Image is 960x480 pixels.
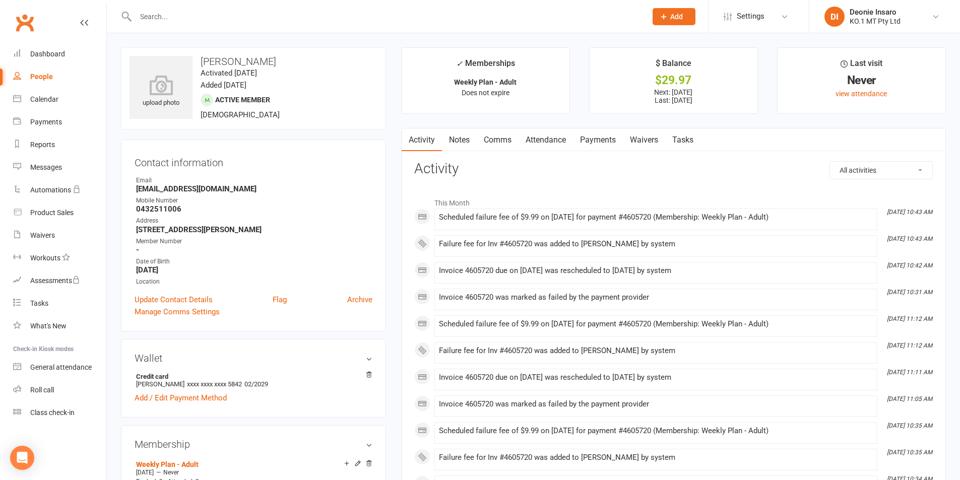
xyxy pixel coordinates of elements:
[665,128,700,152] a: Tasks
[836,90,887,98] a: view attendance
[887,315,932,322] i: [DATE] 11:12 AM
[439,373,873,382] div: Invoice 4605720 due on [DATE] was rescheduled to [DATE] by system
[13,179,106,201] a: Automations
[456,59,463,68] i: ✓
[10,446,34,470] div: Open Intercom Messenger
[30,386,54,394] div: Roll call
[30,231,55,239] div: Waivers
[273,294,287,306] a: Flag
[130,56,377,67] h3: [PERSON_NAME]
[134,468,372,476] div: —
[462,89,509,97] span: Does not expire
[670,13,683,21] span: Add
[519,128,573,152] a: Attendance
[215,96,270,104] span: Active member
[201,68,257,78] time: Activated [DATE]
[13,269,106,292] a: Assessments
[136,277,372,287] div: Location
[13,247,106,269] a: Workouts
[187,380,242,388] span: xxxx xxxx xxxx 5842
[13,401,106,424] a: Class kiosk mode
[135,392,227,404] a: Add / Edit Payment Method
[887,235,932,242] i: [DATE] 10:43 AM
[136,196,372,205] div: Mobile Number
[841,57,882,75] div: Last visit
[12,10,37,35] a: Clubworx
[414,161,933,177] h3: Activity
[439,213,873,222] div: Scheduled failure fee of $9.99 on [DATE] for payment #4605720 (Membership: Weekly Plan - Adult)
[887,342,932,349] i: [DATE] 11:12 AM
[135,439,372,450] h3: Membership
[454,78,517,86] strong: Weekly Plan - Adult
[347,294,372,306] a: Archive
[887,422,932,429] i: [DATE] 10:35 AM
[887,262,932,269] i: [DATE] 10:42 AM
[442,128,477,152] a: Notes
[30,186,71,194] div: Automations
[477,128,519,152] a: Comms
[737,5,764,28] span: Settings
[244,380,268,388] span: 02/2029
[13,224,106,247] a: Waivers
[887,209,932,216] i: [DATE] 10:43 AM
[30,118,62,126] div: Payments
[135,306,220,318] a: Manage Comms Settings
[136,204,372,214] strong: 0432511006
[201,81,246,90] time: Added [DATE]
[439,453,873,462] div: Failure fee for Inv #4605720 was added to [PERSON_NAME] by system
[599,75,748,86] div: $29.97
[13,111,106,133] a: Payments
[135,371,372,389] li: [PERSON_NAME]
[439,293,873,302] div: Invoice 4605720 was marked as failed by the payment provider
[439,240,873,248] div: Failure fee for Inv #4605720 was added to [PERSON_NAME] by system
[439,347,873,355] div: Failure fee for Inv #4605720 was added to [PERSON_NAME] by system
[656,57,691,75] div: $ Balance
[13,43,106,65] a: Dashboard
[136,184,372,193] strong: [EMAIL_ADDRESS][DOMAIN_NAME]
[135,353,372,364] h3: Wallet
[136,460,199,468] a: Weekly Plan - Adult
[136,225,372,234] strong: [STREET_ADDRESS][PERSON_NAME]
[653,8,695,25] button: Add
[13,292,106,315] a: Tasks
[30,254,60,262] div: Workouts
[30,95,58,103] div: Calendar
[13,379,106,401] a: Roll call
[13,133,106,156] a: Reports
[136,373,367,380] strong: Credit card
[30,299,48,307] div: Tasks
[13,65,106,88] a: People
[850,8,901,17] div: Deonie Insaro
[135,153,372,168] h3: Contact information
[30,50,65,58] div: Dashboard
[30,363,92,371] div: General attendance
[30,322,67,330] div: What's New
[136,257,372,266] div: Date of Birth
[136,245,372,254] strong: -
[163,469,179,476] span: Never
[887,395,932,402] i: [DATE] 11:05 AM
[887,289,932,296] i: [DATE] 10:31 AM
[850,17,901,26] div: KO.1 MT Pty Ltd
[439,427,873,435] div: Scheduled failure fee of $9.99 on [DATE] for payment #4605720 (Membership: Weekly Plan - Adult)
[133,10,639,24] input: Search...
[30,209,74,217] div: Product Sales
[136,265,372,275] strong: [DATE]
[13,356,106,379] a: General attendance kiosk mode
[136,176,372,185] div: Email
[599,88,748,104] p: Next: [DATE] Last: [DATE]
[13,88,106,111] a: Calendar
[136,216,372,226] div: Address
[130,75,193,108] div: upload photo
[439,400,873,408] div: Invoice 4605720 was marked as failed by the payment provider
[13,156,106,179] a: Messages
[30,73,53,81] div: People
[30,163,62,171] div: Messages
[787,75,936,86] div: Never
[135,294,213,306] a: Update Contact Details
[201,110,280,119] span: [DEMOGRAPHIC_DATA]
[887,449,932,456] i: [DATE] 10:35 AM
[439,266,873,275] div: Invoice 4605720 due on [DATE] was rescheduled to [DATE] by system
[623,128,665,152] a: Waivers
[136,237,372,246] div: Member Number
